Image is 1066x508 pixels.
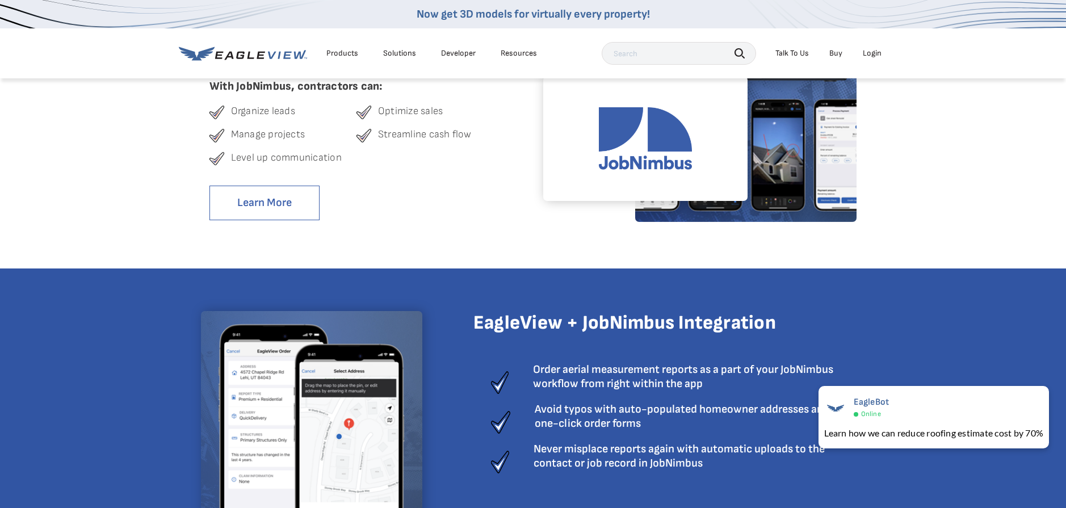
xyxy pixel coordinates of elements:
span: Optimize sales [378,105,443,120]
h6: Order aerial measurement reports as a part of your JobNimbus workflow from right within the app [533,363,865,391]
h6: Avoid typos with auto-populated homeowner addresses and easy one-click order forms [535,402,865,431]
a: Now get 3D models for virtually every property! [417,7,650,21]
a: Buy [829,48,842,58]
div: Learn how we can reduce roofing estimate cost by 70% [824,426,1043,440]
div: Talk To Us [775,48,809,58]
span: EagleBot [854,397,889,408]
div: Resources [501,48,537,58]
span: Streamline cash flow [378,128,472,143]
div: Products [326,48,358,58]
a: Developer [441,48,476,58]
span: Organize leads [231,105,295,120]
h5: EagleView + JobNimbus Integration [473,311,865,343]
div: Login [863,48,882,58]
a: Learn More [209,186,320,220]
h6: Never misplace reports again with automatic uploads to the contact or job record in JobNimbus [534,442,865,471]
img: JobNimbus [574,107,716,170]
span: With JobNimbus, contractors can: [209,79,504,94]
span: Online [861,410,881,418]
span: Manage projects [231,128,305,143]
span: Level up communication [231,152,342,166]
div: Solutions [383,48,416,58]
input: Search [602,42,756,65]
img: EagleBot [824,397,847,419]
